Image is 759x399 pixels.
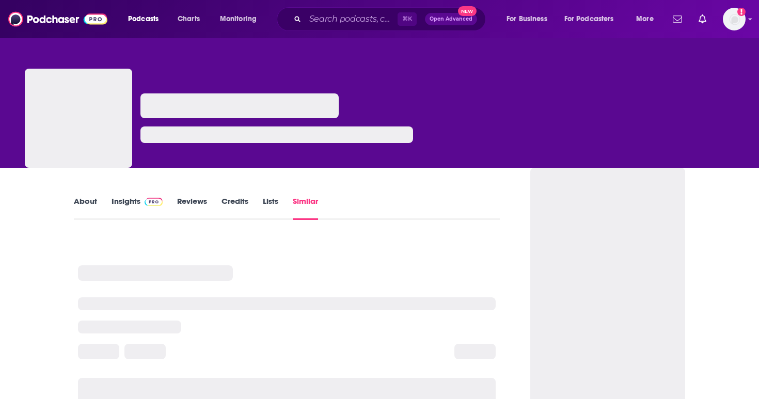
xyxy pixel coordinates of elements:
[564,12,614,26] span: For Podcasters
[112,196,163,220] a: InsightsPodchaser Pro
[128,12,159,26] span: Podcasts
[220,12,257,26] span: Monitoring
[558,11,629,27] button: open menu
[458,6,477,16] span: New
[293,196,318,220] a: Similar
[178,12,200,26] span: Charts
[430,17,472,22] span: Open Advanced
[723,8,746,30] img: User Profile
[305,11,398,27] input: Search podcasts, credits, & more...
[222,196,248,220] a: Credits
[177,196,207,220] a: Reviews
[145,198,163,206] img: Podchaser Pro
[723,8,746,30] button: Show profile menu
[171,11,206,27] a: Charts
[263,196,278,220] a: Lists
[287,7,496,31] div: Search podcasts, credits, & more...
[694,10,710,28] a: Show notifications dropdown
[121,11,172,27] button: open menu
[669,10,686,28] a: Show notifications dropdown
[499,11,560,27] button: open menu
[507,12,547,26] span: For Business
[213,11,270,27] button: open menu
[74,196,97,220] a: About
[723,8,746,30] span: Logged in as christinamorris
[737,8,746,16] svg: Add a profile image
[636,12,654,26] span: More
[425,13,477,25] button: Open AdvancedNew
[629,11,667,27] button: open menu
[8,9,107,29] img: Podchaser - Follow, Share and Rate Podcasts
[398,12,417,26] span: ⌘ K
